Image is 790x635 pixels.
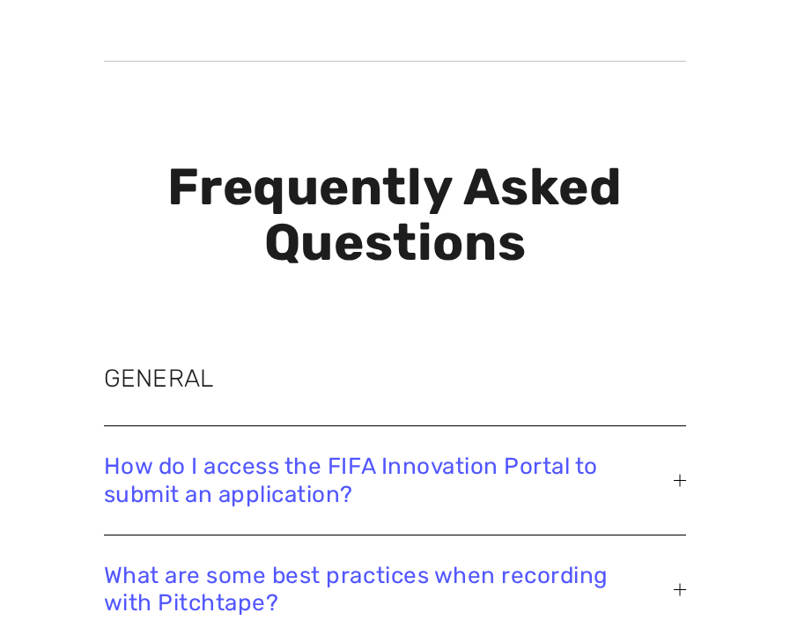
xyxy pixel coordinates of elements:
[104,453,675,507] span: How do I access the FIFA Innovation Portal to submit an application?
[702,550,790,635] iframe: Chat Widget
[104,361,687,395] h2: GENERAL
[104,562,675,617] span: What are some best practices when recording with Pitchtape?
[104,426,687,534] button: How do I access the FIFA Innovation Portal to submit an application?
[167,157,633,274] strong: Frequently Asked Questions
